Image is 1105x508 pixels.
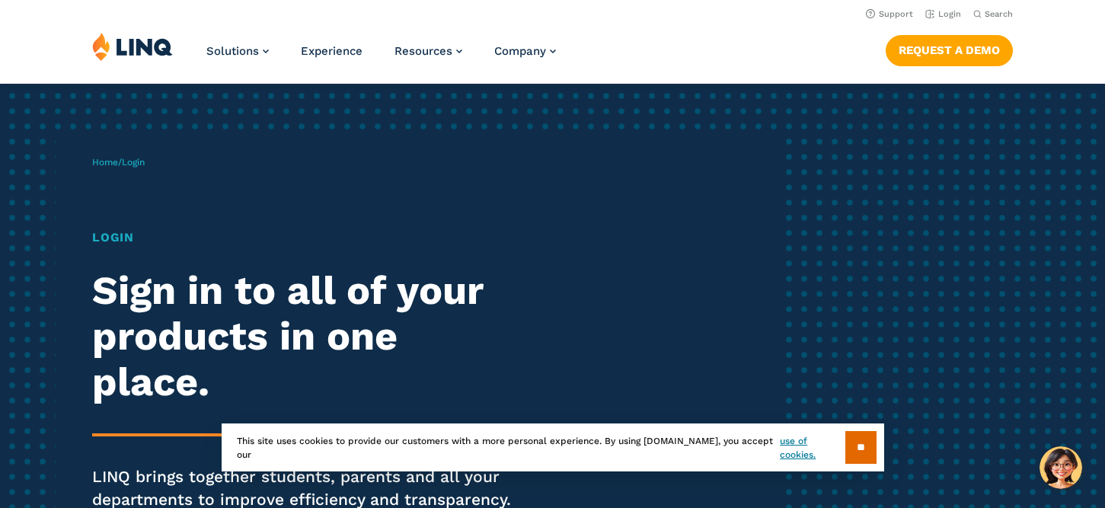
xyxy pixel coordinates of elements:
[301,44,362,58] a: Experience
[92,228,518,247] h1: Login
[92,32,173,61] img: LINQ | K‑12 Software
[985,9,1013,19] span: Search
[394,44,462,58] a: Resources
[494,44,546,58] span: Company
[222,423,884,471] div: This site uses cookies to provide our customers with a more personal experience. By using [DOMAIN...
[206,32,556,82] nav: Primary Navigation
[92,268,518,404] h2: Sign in to all of your products in one place.
[206,44,269,58] a: Solutions
[886,32,1013,65] nav: Button Navigation
[1040,446,1082,489] button: Hello, have a question? Let’s chat.
[973,8,1013,20] button: Open Search Bar
[780,434,845,462] a: use of cookies.
[394,44,452,58] span: Resources
[92,157,145,168] span: /
[92,157,118,168] a: Home
[122,157,145,168] span: Login
[886,35,1013,65] a: Request a Demo
[925,9,961,19] a: Login
[866,9,913,19] a: Support
[494,44,556,58] a: Company
[206,44,259,58] span: Solutions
